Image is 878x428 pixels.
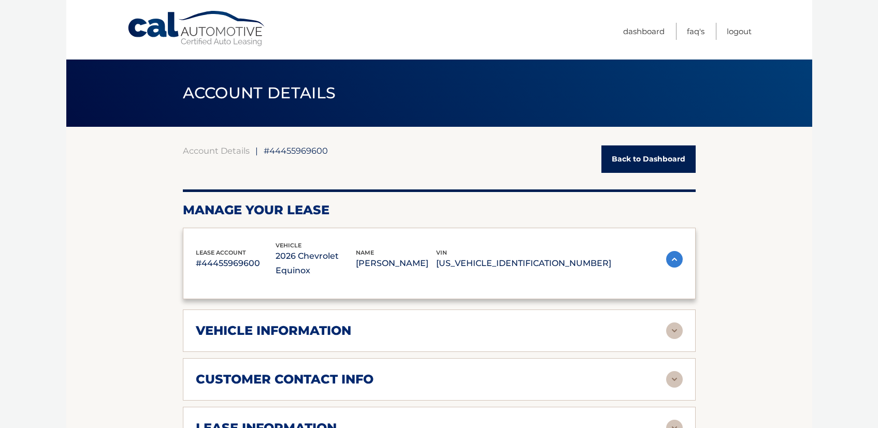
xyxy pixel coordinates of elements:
span: #44455969600 [264,145,328,156]
a: Dashboard [623,23,665,40]
span: vehicle [276,242,301,249]
p: #44455969600 [196,256,276,271]
a: Back to Dashboard [601,145,696,173]
a: Account Details [183,145,250,156]
span: vin [436,249,447,256]
h2: customer contact info [196,372,373,387]
img: accordion-active.svg [666,251,683,268]
img: accordion-rest.svg [666,322,683,339]
p: [US_VEHICLE_IDENTIFICATION_NUMBER] [436,256,611,271]
p: [PERSON_NAME] [356,256,436,271]
a: Logout [727,23,752,40]
h2: vehicle information [196,323,351,338]
span: name [356,249,374,256]
span: lease account [196,249,246,256]
h2: Manage Your Lease [183,202,696,218]
img: accordion-rest.svg [666,371,683,388]
a: Cal Automotive [127,10,267,47]
span: | [255,145,258,156]
span: ACCOUNT DETAILS [183,83,336,102]
a: FAQ's [687,23,704,40]
p: 2026 Chevrolet Equinox [276,249,356,278]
